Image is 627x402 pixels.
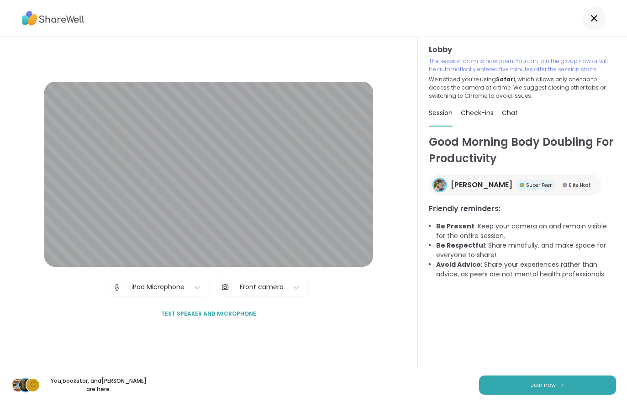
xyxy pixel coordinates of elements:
[221,278,229,296] img: Camera
[496,75,515,83] b: Safari
[113,278,121,296] img: Microphone
[12,379,25,391] img: AmberWolffWizard
[434,179,446,191] img: Adrienne_QueenOfTheDawn
[429,174,601,196] a: Adrienne_QueenOfTheDawn[PERSON_NAME]Super PeerSuper PeerElite HostElite Host
[429,44,616,55] h3: Lobby
[436,241,485,250] b: Be Respectful
[429,108,453,117] span: Session
[479,376,616,395] button: Join now
[429,134,616,167] h1: Good Morning Body Doubling For Productivity
[502,108,518,117] span: Chat
[559,382,565,387] img: ShareWell Logomark
[429,57,616,74] p: The session room is now open. You can join the group now or will be automatically entered five mi...
[125,278,127,296] span: |
[240,282,284,292] div: Front camera
[429,203,616,214] h3: Friendly reminders:
[451,180,512,190] span: [PERSON_NAME]
[22,8,84,29] img: ShareWell Logo
[531,381,556,389] span: Join now
[161,310,256,318] span: Test speaker and microphone
[429,75,616,100] p: We noticed you’re using , which allows only one tab to access the camera at a time. We suggest cl...
[436,222,474,231] b: Be Present
[563,183,567,187] img: Elite Host
[233,278,235,296] span: |
[520,183,524,187] img: Super Peer
[461,108,494,117] span: Check-ins
[569,182,590,189] span: Elite Host
[132,282,184,292] div: iPad Microphone
[436,260,481,269] b: Avoid Advice
[436,241,616,260] li: : Share mindfully, and make space for everyone to share!
[436,222,616,241] li: : Keep your camera on and remain visible for the entire session.
[526,182,552,189] span: Super Peer
[158,304,260,323] button: Test speaker and microphone
[436,260,616,279] li: : Share your experiences rather than advice, as peers are not mental health professionals.
[47,377,150,393] p: You, bookstar , and [PERSON_NAME] are here.
[30,379,36,391] span: C
[19,379,32,391] img: bookstar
